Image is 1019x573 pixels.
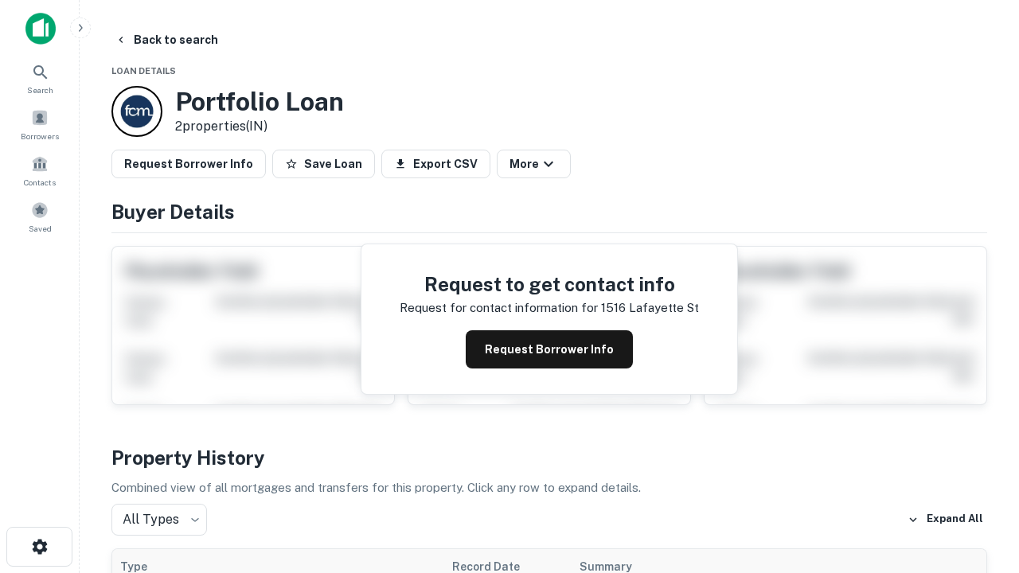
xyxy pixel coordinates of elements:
button: Back to search [108,25,224,54]
h4: Property History [111,443,987,472]
p: 1516 lafayette st [601,298,699,318]
span: Contacts [24,176,56,189]
h4: Buyer Details [111,197,987,226]
h3: Portfolio Loan [175,87,344,117]
a: Saved [5,195,75,238]
img: capitalize-icon.png [25,13,56,45]
div: All Types [111,504,207,536]
a: Contacts [5,149,75,192]
span: Borrowers [21,130,59,142]
h4: Request to get contact info [400,270,699,298]
button: Request Borrower Info [466,330,633,368]
button: Request Borrower Info [111,150,266,178]
p: Combined view of all mortgages and transfers for this property. Click any row to expand details. [111,478,987,497]
span: Loan Details [111,66,176,76]
p: Request for contact information for [400,298,598,318]
button: Save Loan [272,150,375,178]
a: Search [5,57,75,99]
button: Expand All [904,508,987,532]
span: Saved [29,222,52,235]
button: Export CSV [381,150,490,178]
span: Search [27,84,53,96]
iframe: Chat Widget [939,395,1019,471]
button: More [497,150,571,178]
p: 2 properties (IN) [175,117,344,136]
a: Borrowers [5,103,75,146]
